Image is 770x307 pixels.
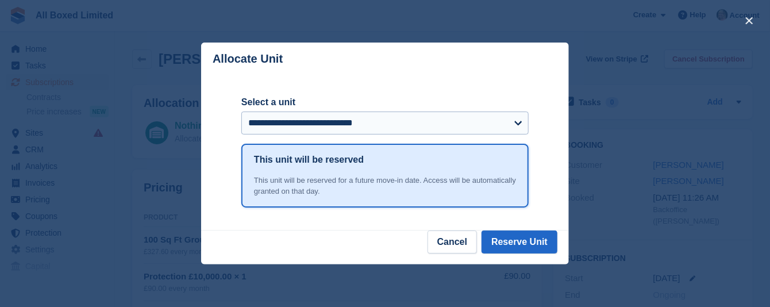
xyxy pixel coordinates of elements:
[213,52,283,66] p: Allocate Unit
[740,11,759,30] button: close
[254,153,364,167] h1: This unit will be reserved
[254,175,516,197] div: This unit will be reserved for a future move-in date. Access will be automatically granted on tha...
[482,231,557,254] button: Reserve Unit
[241,95,529,109] label: Select a unit
[428,231,477,254] button: Cancel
